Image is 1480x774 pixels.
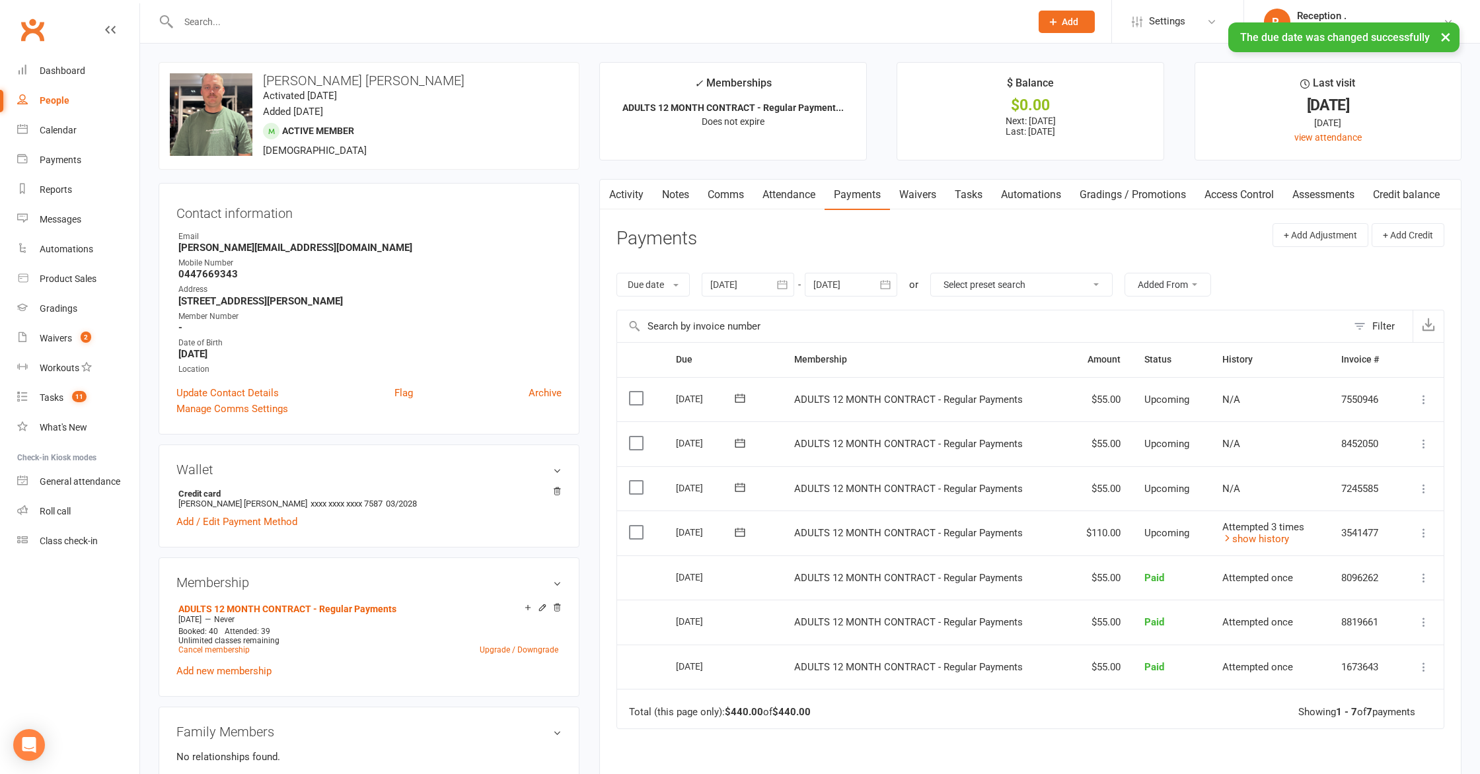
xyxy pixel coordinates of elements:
a: Dashboard [17,56,139,86]
a: Payments [17,145,139,175]
td: 7245585 [1329,466,1399,511]
div: Total (this page only): of [629,707,811,718]
li: [PERSON_NAME] [PERSON_NAME] [176,487,562,510]
div: — [175,614,562,625]
strong: - [178,322,562,334]
div: [DATE] [676,388,737,409]
button: Added From [1125,273,1211,297]
th: History [1210,343,1330,376]
div: Reception . [1297,10,1443,22]
time: Activated [DATE] [263,90,337,102]
span: ADULTS 12 MONTH CONTRACT - Regular Payments [794,616,1023,628]
div: Email [178,230,562,243]
span: xxxx xxxx xxxx 7587 [311,499,383,509]
strong: [STREET_ADDRESS][PERSON_NAME] [178,295,562,307]
div: Product Sales [40,273,96,284]
button: + Add Credit [1372,223,1444,247]
h3: Wallet [176,462,562,477]
span: Add [1062,17,1078,27]
input: Search by invoice number [617,310,1347,342]
a: Notes [653,180,698,210]
span: ADULTS 12 MONTH CONTRACT - Regular Payments [794,394,1023,405]
a: Gradings [17,294,139,324]
td: $110.00 [1067,510,1132,555]
span: Upcoming [1144,527,1189,539]
a: Automations [992,180,1070,210]
span: 11 [72,391,87,402]
a: Cancel membership [178,645,250,654]
h3: Membership [176,575,562,590]
div: People [40,95,69,106]
td: $55.00 [1067,377,1132,422]
div: [DATE] [676,433,737,453]
span: ADULTS 12 MONTH CONTRACT - Regular Payments [794,438,1023,450]
th: Amount [1067,343,1132,376]
div: $ Balance [1007,75,1054,98]
a: Payments [825,180,890,210]
div: Member Number [178,310,562,323]
h3: [PERSON_NAME] [PERSON_NAME] [170,73,568,88]
div: Roll call [40,506,71,516]
span: Paid [1144,661,1164,673]
a: Calendar [17,116,139,145]
button: + Add Adjustment [1273,223,1368,247]
a: Flag [394,385,413,401]
div: Dashboard [40,65,85,76]
a: Reports [17,175,139,205]
span: N/A [1222,483,1240,495]
th: Status [1132,343,1210,376]
div: Showing of payments [1298,707,1415,718]
td: 7550946 [1329,377,1399,422]
div: The due date was changed successfully [1228,22,1460,52]
div: Memberships [694,75,772,99]
td: $55.00 [1067,421,1132,466]
a: Waivers 2 [17,324,139,353]
span: Attempted once [1222,661,1293,673]
div: [DATE] [676,656,737,676]
div: Calendar [40,125,77,135]
a: Waivers [890,180,945,210]
a: People [17,86,139,116]
td: $55.00 [1067,466,1132,511]
span: Does not expire [702,116,764,127]
th: Invoice # [1329,343,1399,376]
span: Upcoming [1144,394,1189,405]
td: 3541477 [1329,510,1399,555]
a: Add / Edit Payment Method [176,514,297,530]
div: Tasks [40,392,63,403]
div: [DATE] [676,611,737,631]
a: Activity [600,180,653,210]
span: Upcoming [1144,483,1189,495]
div: Mobile Number [178,257,562,269]
p: No relationships found. [176,749,562,765]
a: Roll call [17,497,139,526]
a: view attendance [1294,132,1362,143]
a: Upgrade / Downgrade [480,645,558,654]
p: Next: [DATE] Last: [DATE] [909,116,1151,137]
a: Automations [17,234,139,264]
a: Access Control [1195,180,1283,210]
a: Tasks 11 [17,383,139,413]
a: ADULTS 12 MONTH CONTRACT - Regular Payments [178,604,396,614]
div: Gradings [40,303,77,314]
td: $55.00 [1067,600,1132,645]
span: Attempted 3 times [1222,521,1304,533]
span: [DATE] [178,615,202,624]
div: [DATE] [676,477,737,498]
a: Messages [17,205,139,234]
div: [DATE] [1207,116,1449,130]
span: [DEMOGRAPHIC_DATA] [263,145,367,157]
div: What's New [40,422,87,433]
div: Payments [40,155,81,165]
span: ADULTS 12 MONTH CONTRACT - Regular Payments [794,483,1023,495]
strong: $440.00 [772,706,811,718]
div: $0.00 [909,98,1151,112]
td: 8452050 [1329,421,1399,466]
span: Upcoming [1144,438,1189,450]
h3: Payments [616,229,697,249]
span: 2 [81,332,91,343]
a: What's New [17,413,139,442]
span: Unlimited classes remaining [178,636,279,645]
td: 8819661 [1329,600,1399,645]
a: Credit balance [1364,180,1449,210]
